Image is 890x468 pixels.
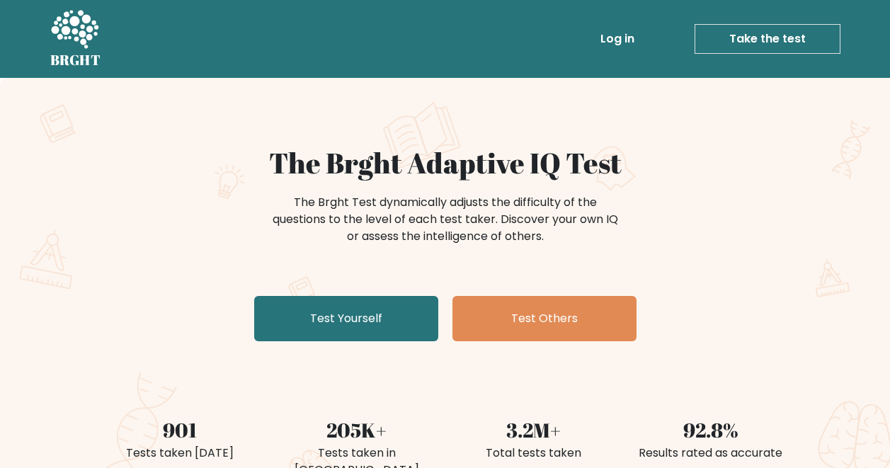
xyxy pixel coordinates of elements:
[50,52,101,69] h5: BRGHT
[254,296,438,341] a: Test Yourself
[631,415,791,445] div: 92.8%
[100,415,260,445] div: 901
[100,445,260,462] div: Tests taken [DATE]
[100,146,791,180] h1: The Brght Adaptive IQ Test
[268,194,622,245] div: The Brght Test dynamically adjusts the difficulty of the questions to the level of each test take...
[695,24,840,54] a: Take the test
[452,296,637,341] a: Test Others
[454,415,614,445] div: 3.2M+
[277,415,437,445] div: 205K+
[631,445,791,462] div: Results rated as accurate
[454,445,614,462] div: Total tests taken
[595,25,640,53] a: Log in
[50,6,101,72] a: BRGHT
